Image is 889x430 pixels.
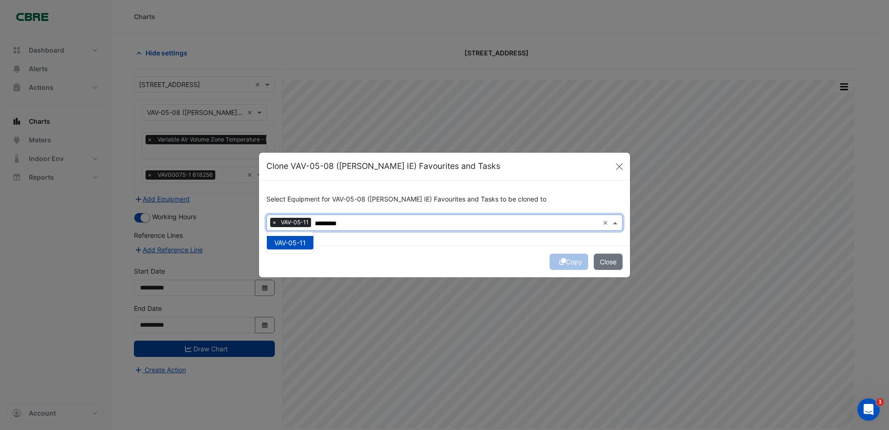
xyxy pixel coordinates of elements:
span: VAV-05-11 [274,239,306,247]
h5: Clone VAV-05-08 ([PERSON_NAME] IE) Favourites and Tasks [266,160,500,172]
button: Close [612,160,626,174]
span: Clear [603,218,610,228]
span: VAV-05-11 [279,218,311,227]
iframe: Intercom live chat [857,398,880,421]
span: 1 [876,398,884,406]
div: Options List [267,232,313,253]
button: Close [594,254,623,270]
h6: Select Equipment for VAV-05-08 ([PERSON_NAME] IE) Favourites and Tasks to be cloned to [266,195,623,203]
span: × [270,218,279,227]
